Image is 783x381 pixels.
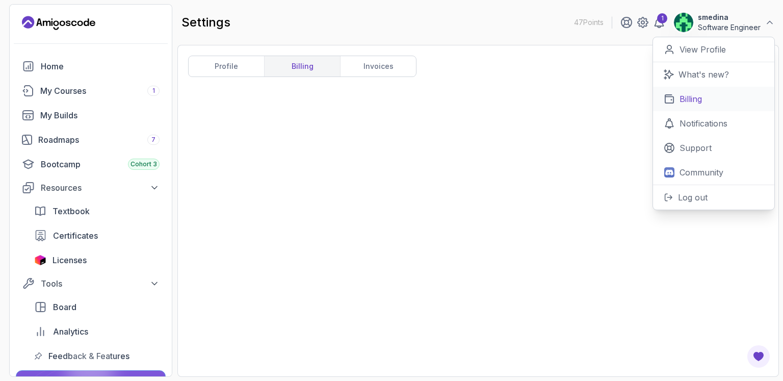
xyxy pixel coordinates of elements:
[653,160,774,185] a: Community
[678,191,708,204] p: Log out
[151,136,155,144] span: 7
[16,154,166,174] a: bootcamp
[28,297,166,317] a: board
[653,111,774,136] a: Notifications
[40,109,160,121] div: My Builds
[41,182,160,194] div: Resources
[746,344,771,369] button: Open Feedback Button
[340,56,416,77] a: invoices
[16,179,166,197] button: Resources
[653,185,774,210] button: Log out
[680,93,702,105] p: Billing
[16,105,166,125] a: builds
[38,134,160,146] div: Roadmaps
[653,37,774,62] a: View Profile
[130,160,157,168] span: Cohort 3
[264,56,340,77] a: billing
[28,250,166,270] a: licenses
[653,136,774,160] a: Support
[28,346,166,366] a: feedback
[40,85,160,97] div: My Courses
[653,16,665,29] a: 1
[41,277,160,290] div: Tools
[189,56,264,77] a: profile
[34,255,46,265] img: jetbrains icon
[53,205,90,217] span: Textbook
[41,60,160,72] div: Home
[53,301,76,313] span: Board
[680,43,726,56] p: View Profile
[673,12,775,33] button: user profile imagesmedinaSoftware Engineer
[16,56,166,77] a: home
[41,158,160,170] div: Bootcamp
[181,14,230,31] h2: settings
[680,166,723,179] p: Community
[22,15,95,31] a: Landing page
[680,117,727,130] p: Notifications
[653,87,774,111] a: Billing
[680,142,712,154] p: Support
[678,68,729,81] p: What's new?
[653,62,774,87] a: What's new?
[28,201,166,221] a: textbook
[698,12,761,22] p: smedina
[698,22,761,33] p: Software Engineer
[152,87,155,95] span: 1
[16,81,166,101] a: courses
[53,325,88,338] span: Analytics
[48,350,129,362] span: Feedback & Features
[53,230,98,242] span: Certificates
[28,321,166,342] a: analytics
[16,274,166,293] button: Tools
[657,13,667,23] div: 1
[53,254,87,266] span: Licenses
[574,17,604,28] p: 47 Points
[674,13,693,32] img: user profile image
[28,225,166,246] a: certificates
[16,130,166,150] a: roadmaps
